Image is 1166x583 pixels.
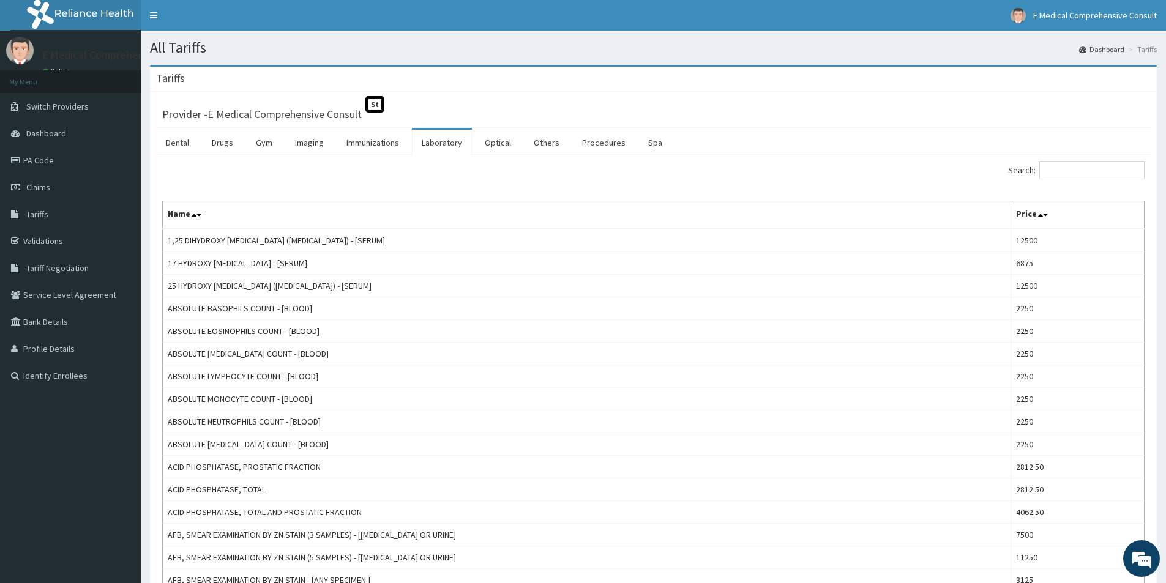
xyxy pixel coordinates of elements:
a: Gym [246,130,282,155]
textarea: Type your message and hit 'Enter' [6,334,233,377]
th: Price [1011,201,1145,229]
td: 7500 [1011,524,1145,546]
td: 2250 [1011,388,1145,410]
td: 1,25 DIHYDROXY [MEDICAL_DATA] ([MEDICAL_DATA]) - [SERUM] [163,229,1011,252]
label: Search: [1008,161,1145,179]
li: Tariffs [1126,44,1157,54]
a: Procedures [572,130,635,155]
div: Minimize live chat window [201,6,230,35]
a: Immunizations [337,130,409,155]
h3: Tariffs [156,73,185,84]
td: 2250 [1011,297,1145,320]
p: E Medical Comprehensive Consult [43,50,203,61]
img: User Image [1011,8,1026,23]
img: d_794563401_company_1708531726252_794563401 [23,61,50,92]
td: ABSOLUTE MONOCYTE COUNT - [BLOOD] [163,388,1011,410]
a: Spa [638,130,672,155]
input: Search: [1039,161,1145,179]
th: Name [163,201,1011,229]
td: 12500 [1011,229,1145,252]
a: Imaging [285,130,334,155]
td: ACID PHOSPHATASE, PROSTATIC FRACTION [163,456,1011,478]
a: Laboratory [412,130,472,155]
span: Claims [26,182,50,193]
a: Online [43,67,72,75]
td: ABSOLUTE EOSINOPHILS COUNT - [BLOOD] [163,320,1011,343]
td: ABSOLUTE LYMPHOCYTE COUNT - [BLOOD] [163,365,1011,388]
td: 2250 [1011,410,1145,433]
td: 2812.50 [1011,456,1145,478]
td: 2250 [1011,320,1145,343]
td: 11250 [1011,546,1145,569]
td: ABSOLUTE [MEDICAL_DATA] COUNT - [BLOOD] [163,343,1011,365]
td: ACID PHOSPHATASE, TOTAL AND PROSTATIC FRACTION [163,501,1011,524]
td: 2250 [1011,433,1145,456]
a: Optical [475,130,521,155]
td: ACID PHOSPHATASE, TOTAL [163,478,1011,501]
a: Dental [156,130,199,155]
span: E Medical Comprehensive Consult [1033,10,1157,21]
td: ABSOLUTE [MEDICAL_DATA] COUNT - [BLOOD] [163,433,1011,456]
span: St [365,96,384,113]
td: 25 HYDROXY [MEDICAL_DATA] ([MEDICAL_DATA]) - [SERUM] [163,275,1011,297]
td: 2250 [1011,343,1145,365]
span: Tariff Negotiation [26,262,89,273]
td: ABSOLUTE NEUTROPHILS COUNT - [BLOOD] [163,410,1011,433]
span: Dashboard [26,128,66,139]
td: 17 HYDROXY-[MEDICAL_DATA] - [SERUM] [163,252,1011,275]
td: ABSOLUTE BASOPHILS COUNT - [BLOOD] [163,297,1011,320]
a: Drugs [202,130,243,155]
td: 2812.50 [1011,478,1145,501]
span: Tariffs [26,209,48,220]
img: User Image [6,37,34,64]
h1: All Tariffs [150,40,1157,56]
td: 2250 [1011,365,1145,388]
a: Dashboard [1079,44,1124,54]
a: Others [524,130,569,155]
td: 6875 [1011,252,1145,275]
td: AFB, SMEAR EXAMINATION BY ZN STAIN (3 SAMPLES) - [[MEDICAL_DATA] OR URINE] [163,524,1011,546]
span: We're online! [71,154,169,278]
div: Chat with us now [64,69,206,84]
h3: Provider - E Medical Comprehensive Consult [162,109,362,120]
td: AFB, SMEAR EXAMINATION BY ZN STAIN (5 SAMPLES) - [[MEDICAL_DATA] OR URINE] [163,546,1011,569]
td: 12500 [1011,275,1145,297]
span: Switch Providers [26,101,89,112]
td: 4062.50 [1011,501,1145,524]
